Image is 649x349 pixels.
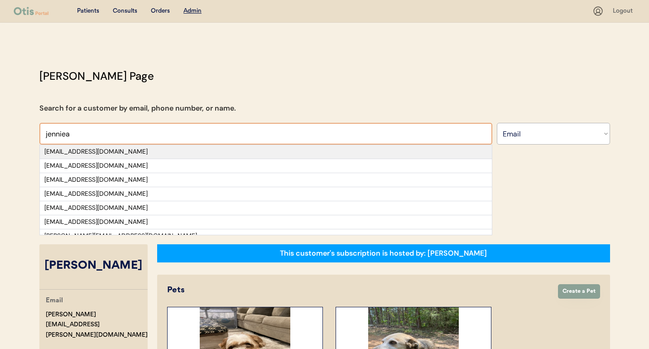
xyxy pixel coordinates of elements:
[44,189,487,199] div: [EMAIL_ADDRESS][DOMAIN_NAME]
[280,248,487,258] div: This customer's subscription is hosted by: [PERSON_NAME]
[39,123,492,145] input: Search by email
[151,7,170,16] div: Orders
[44,175,487,184] div: [EMAIL_ADDRESS][DOMAIN_NAME]
[44,147,487,156] div: [EMAIL_ADDRESS][DOMAIN_NAME]
[183,8,202,14] u: Admin
[46,296,63,307] div: Email
[39,257,148,275] div: [PERSON_NAME]
[77,7,99,16] div: Patients
[39,103,236,114] div: Search for a customer by email, phone number, or name.
[44,232,487,241] div: [PERSON_NAME][EMAIL_ADDRESS][DOMAIN_NAME]
[44,204,487,213] div: [EMAIL_ADDRESS][DOMAIN_NAME]
[44,161,487,170] div: [EMAIL_ADDRESS][DOMAIN_NAME]
[44,218,487,227] div: [EMAIL_ADDRESS][DOMAIN_NAME]
[113,7,137,16] div: Consults
[46,310,148,340] div: [PERSON_NAME][EMAIL_ADDRESS][PERSON_NAME][DOMAIN_NAME]
[167,284,549,296] div: Pets
[613,7,635,16] div: Logout
[558,284,600,299] button: Create a Pet
[39,68,154,84] div: [PERSON_NAME] Page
